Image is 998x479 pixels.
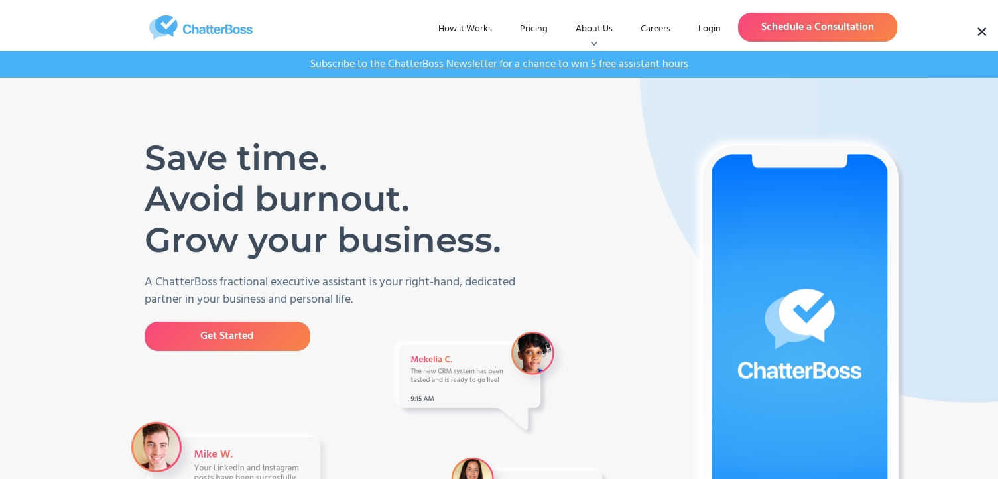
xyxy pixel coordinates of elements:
a: Get Started [145,322,310,351]
img: A Message from VA Mekelia [388,326,570,440]
a: Schedule a Consultation [738,13,897,42]
a: home [101,15,300,40]
a: Subscribe to the ChatterBoss Newsletter for a chance to win 5 free assistant hours [304,58,695,71]
div: About Us [565,17,623,41]
p: A ChatterBoss fractional executive assistant is your right-hand, dedicated partner in your busine... [145,274,532,308]
a: Login [688,17,731,41]
h1: Save time. Avoid burnout. Grow your business. [145,137,513,261]
div: About Us [576,23,613,36]
a: How it Works [428,17,503,41]
a: Pricing [509,17,558,41]
a: Careers [630,17,681,41]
